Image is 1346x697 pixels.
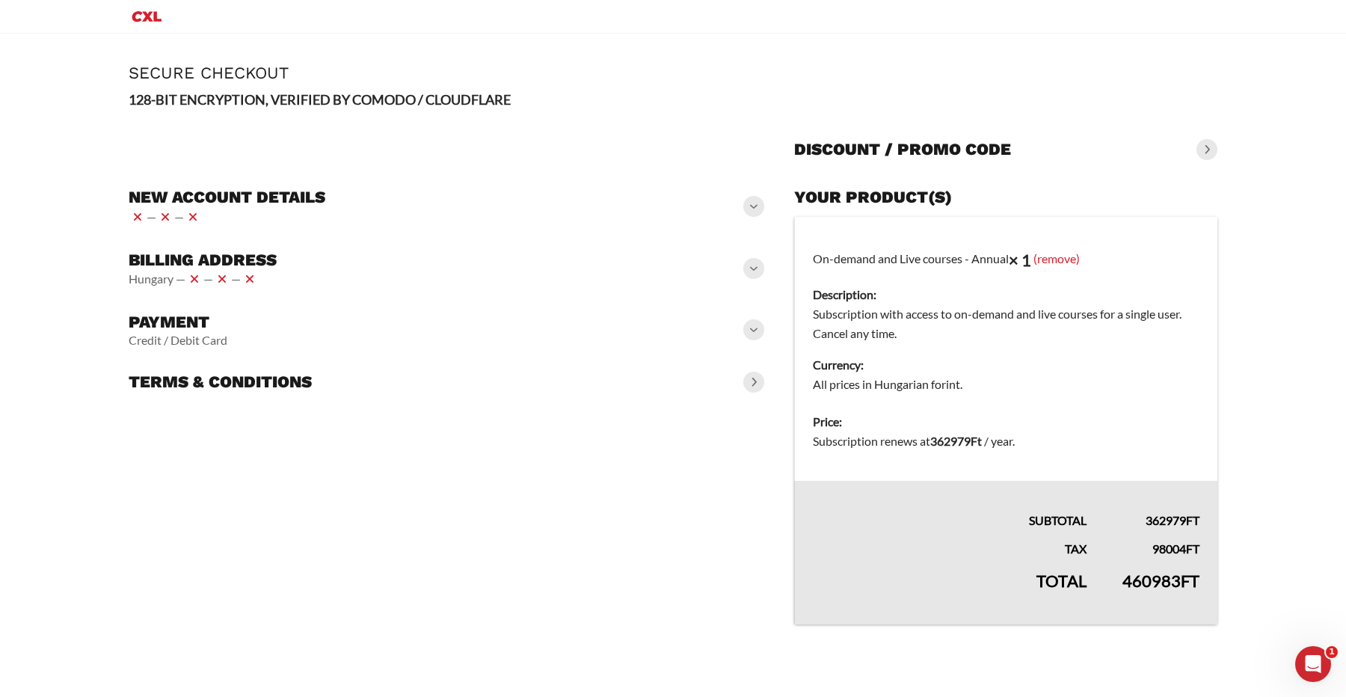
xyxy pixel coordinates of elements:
[930,434,982,448] bdi: 362979
[129,187,325,208] h3: New account details
[1186,541,1199,556] span: Ft
[1326,646,1338,658] span: 1
[1122,571,1199,591] bdi: 460983
[129,372,312,393] h3: Terms & conditions
[813,375,1199,394] dd: All prices in Hungarian forint.
[813,304,1199,343] dd: Subscription with access to on-demand and live courses for a single user. Cancel any time.
[1146,513,1199,527] bdi: 362979
[129,208,325,226] vaadin-horizontal-layout: — —
[1181,571,1199,591] span: Ft
[129,64,1217,82] h1: Secure Checkout
[794,559,1104,624] th: Total
[1152,541,1199,556] bdi: 98004
[129,250,277,271] h3: Billing address
[813,355,1199,375] dt: Currency:
[1295,646,1331,682] iframe: Intercom live chat
[794,530,1104,559] th: Tax
[794,217,1217,404] td: On-demand and Live courses - Annual
[813,434,1015,448] span: Subscription renews at .
[794,139,1011,160] h3: Discount / promo code
[129,312,227,333] h3: Payment
[1033,251,1080,265] a: (remove)
[129,270,277,288] vaadin-horizontal-layout: Hungary — — —
[971,434,982,448] span: Ft
[813,285,1199,304] dt: Description:
[129,91,511,108] strong: 128-BIT ENCRYPTION, VERIFIED BY COMODO / CLOUDFLARE
[813,412,1199,432] dt: Price:
[1186,513,1199,527] span: Ft
[984,434,1012,448] span: / year
[129,333,227,348] vaadin-horizontal-layout: Credit / Debit Card
[1009,250,1031,270] strong: × 1
[794,481,1104,530] th: Subtotal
